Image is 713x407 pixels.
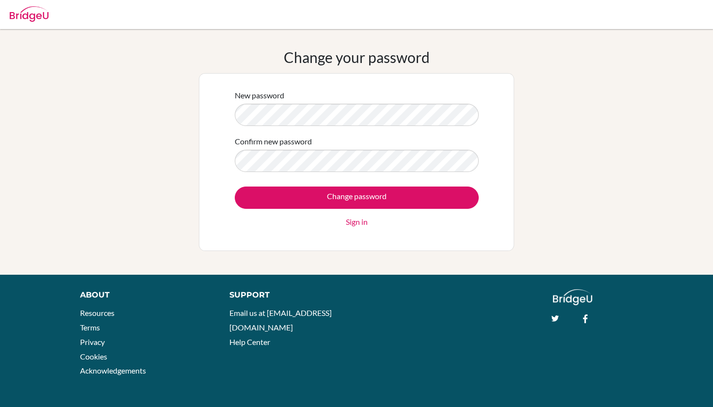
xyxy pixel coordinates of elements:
a: Sign in [346,216,368,228]
label: New password [235,90,284,101]
input: Change password [235,187,479,209]
label: Confirm new password [235,136,312,147]
a: Email us at [EMAIL_ADDRESS][DOMAIN_NAME] [229,308,332,332]
a: Privacy [80,337,105,346]
div: About [80,289,208,301]
img: Bridge-U [10,6,49,22]
a: Help Center [229,337,270,346]
a: Terms [80,323,100,332]
a: Resources [80,308,114,317]
a: Acknowledgements [80,366,146,375]
a: Cookies [80,352,107,361]
h1: Change your password [284,48,430,66]
div: Support [229,289,347,301]
img: logo_white@2x-f4f0deed5e89b7ecb1c2cc34c3e3d731f90f0f143d5ea2071677605dd97b5244.png [553,289,592,305]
